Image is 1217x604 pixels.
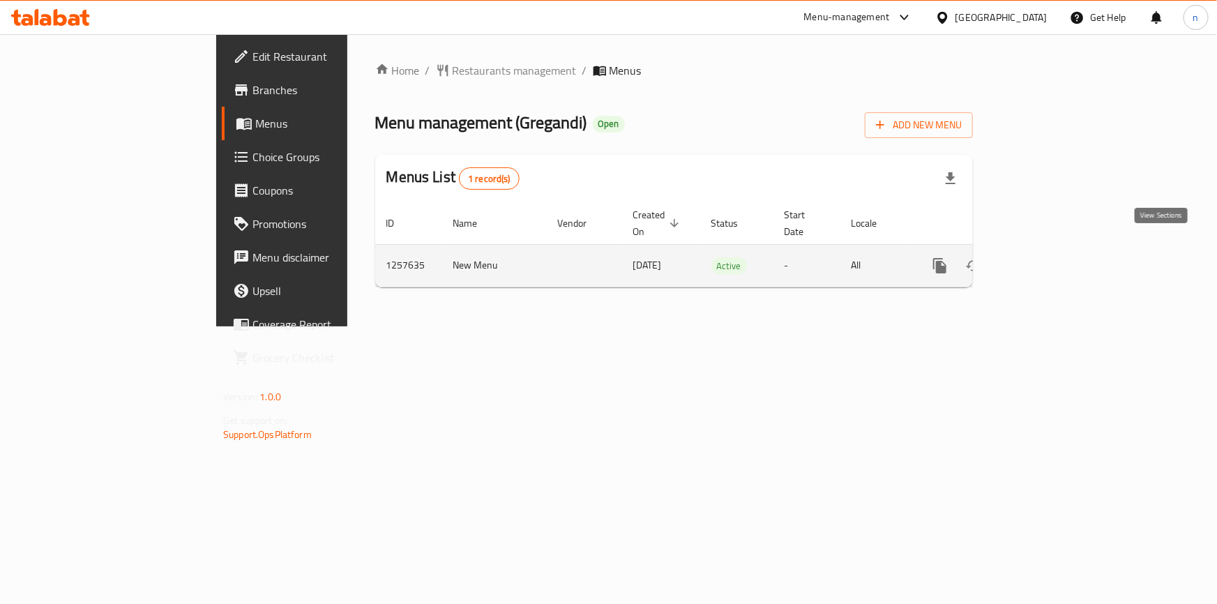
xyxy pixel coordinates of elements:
a: Branches [222,73,419,107]
span: Branches [252,82,408,98]
span: Restaurants management [453,62,577,79]
span: Promotions [252,216,408,232]
span: Add New Menu [876,116,962,134]
span: Start Date [785,206,824,240]
div: Export file [934,162,967,195]
span: n [1193,10,1199,25]
th: Actions [912,202,1068,245]
div: Menu-management [804,9,890,26]
span: Menus [255,115,408,132]
span: Vendor [558,215,605,232]
span: Menu disclaimer [252,249,408,266]
span: Open [593,118,625,130]
button: more [923,249,957,282]
a: Upsell [222,274,419,308]
span: Version: [223,388,257,406]
td: - [773,244,840,287]
a: Promotions [222,207,419,241]
span: Edit Restaurant [252,48,408,65]
a: Grocery Checklist [222,341,419,375]
a: Choice Groups [222,140,419,174]
span: [DATE] [633,256,662,274]
span: Choice Groups [252,149,408,165]
span: Name [453,215,496,232]
table: enhanced table [375,202,1068,287]
span: 1.0.0 [259,388,281,406]
span: Menus [610,62,642,79]
span: Created On [633,206,683,240]
a: Edit Restaurant [222,40,419,73]
nav: breadcrumb [375,62,973,79]
td: New Menu [442,244,547,287]
span: Active [711,258,747,274]
div: Open [593,116,625,133]
h2: Menus List [386,167,520,190]
li: / [582,62,587,79]
span: Status [711,215,757,232]
a: Menus [222,107,419,140]
div: [GEOGRAPHIC_DATA] [955,10,1048,25]
a: Menu disclaimer [222,241,419,274]
span: Locale [852,215,895,232]
li: / [425,62,430,79]
span: Coupons [252,182,408,199]
button: Add New Menu [865,112,973,138]
span: Grocery Checklist [252,349,408,366]
div: Total records count [459,167,520,190]
a: Coupons [222,174,419,207]
td: All [840,244,912,287]
span: Get support on: [223,412,287,430]
a: Support.OpsPlatform [223,425,312,444]
span: Upsell [252,282,408,299]
a: Coverage Report [222,308,419,341]
span: Menu management ( Gregandi ) [375,107,587,138]
span: 1 record(s) [460,172,519,186]
span: Coverage Report [252,316,408,333]
button: Change Status [957,249,990,282]
a: Restaurants management [436,62,577,79]
span: ID [386,215,413,232]
div: Active [711,257,747,274]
